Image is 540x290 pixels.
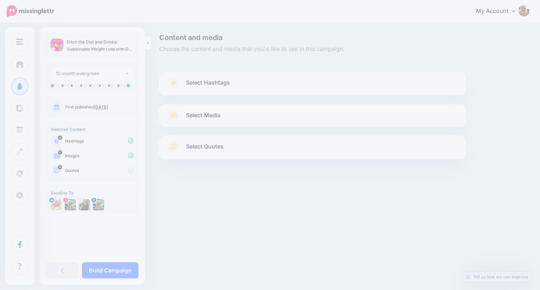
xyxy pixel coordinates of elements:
[58,165,63,169] span: 14
[65,104,134,110] p: First published
[65,199,76,210] img: 408312500_257133424046267_1288850335893324452_n-bsa147083.jpg
[56,70,125,78] div: 12 month evergreen
[166,141,459,159] a: Select Quotes
[94,104,108,110] a: [DATE]
[159,34,466,41] span: Content and media
[93,199,104,210] img: 409120128_796116799192385_158925825226012588_n-bsa147082.jpg
[462,272,532,282] a: Tell us how we can improve
[7,5,54,17] img: Missinglettr
[65,138,134,144] p: Hashtags
[51,39,63,51] img: f0cb308237c38f798a5705893092008f_thumb.jpg
[186,111,220,120] span: Select Media
[186,78,230,87] span: Select Hashtags
[51,190,134,196] h4: Sending To
[159,45,466,54] span: Choose the content and media that you'd like to use in this campaign.
[58,136,62,140] span: 6
[51,127,134,132] h4: Selected Content
[51,67,134,80] button: 12 month evergreen
[166,77,459,95] a: Select Hashtags
[166,110,459,121] a: Select Media
[65,153,134,159] p: Images
[65,167,134,174] p: Quotes
[186,142,224,151] span: Select Quotes
[79,199,90,210] img: ALV-UjXb_VubRJIUub1MEPHUfCEtZnIZzitCBV-N4kcSFLieqo1c1ruLqYChGmIrMLND8pUFrmw5L9Z1-uKeyvy4LiDRzHqbu...
[469,3,529,20] a: My Account
[67,39,134,53] p: Ditch the Diet and Drinks: Sustainable Weight Loss with Dr. [PERSON_NAME] / EP 87
[51,199,62,210] img: 1739373082602-84783.png
[16,39,23,45] img: menu.png
[58,150,62,154] span: 6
